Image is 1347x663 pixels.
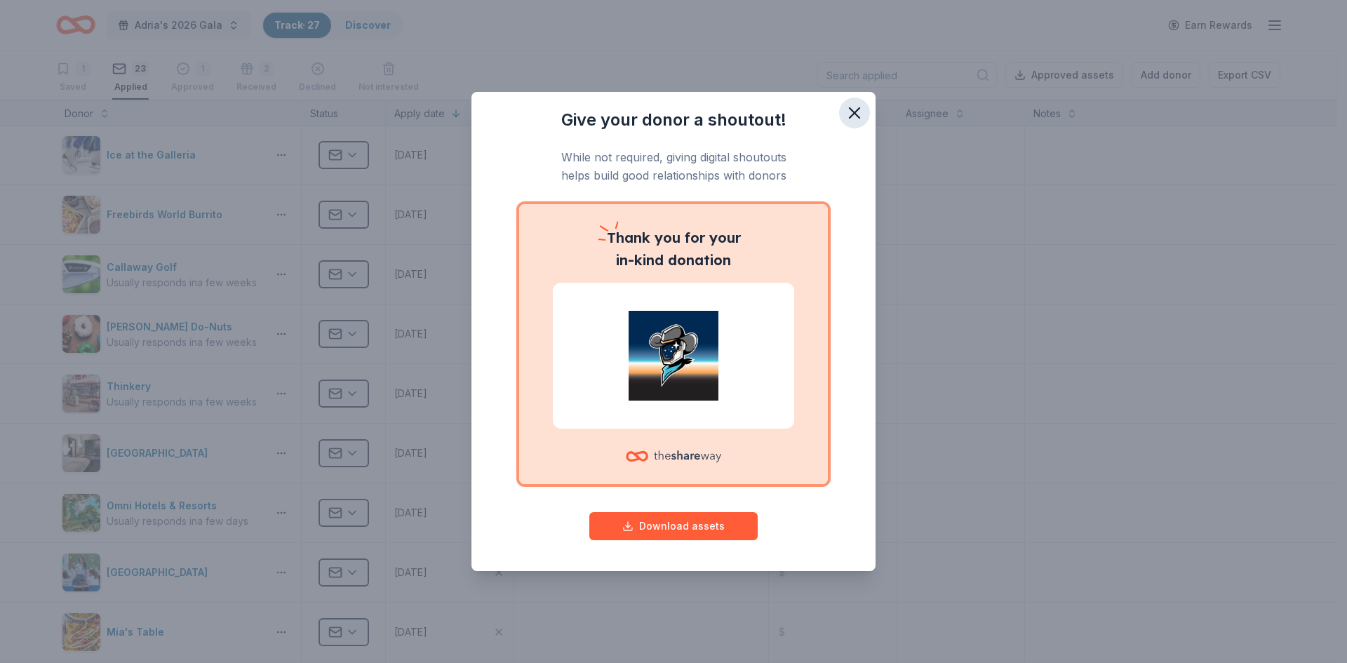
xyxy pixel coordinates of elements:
[607,229,650,246] span: Thank
[553,227,794,272] p: you for your in-kind donation
[500,148,847,185] p: While not required, giving digital shoutouts helps build good relationships with donors
[570,311,777,401] img: Sugar Land Space Cowboys
[500,109,847,131] h3: Give your donor a shoutout!
[589,512,758,540] button: Download assets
